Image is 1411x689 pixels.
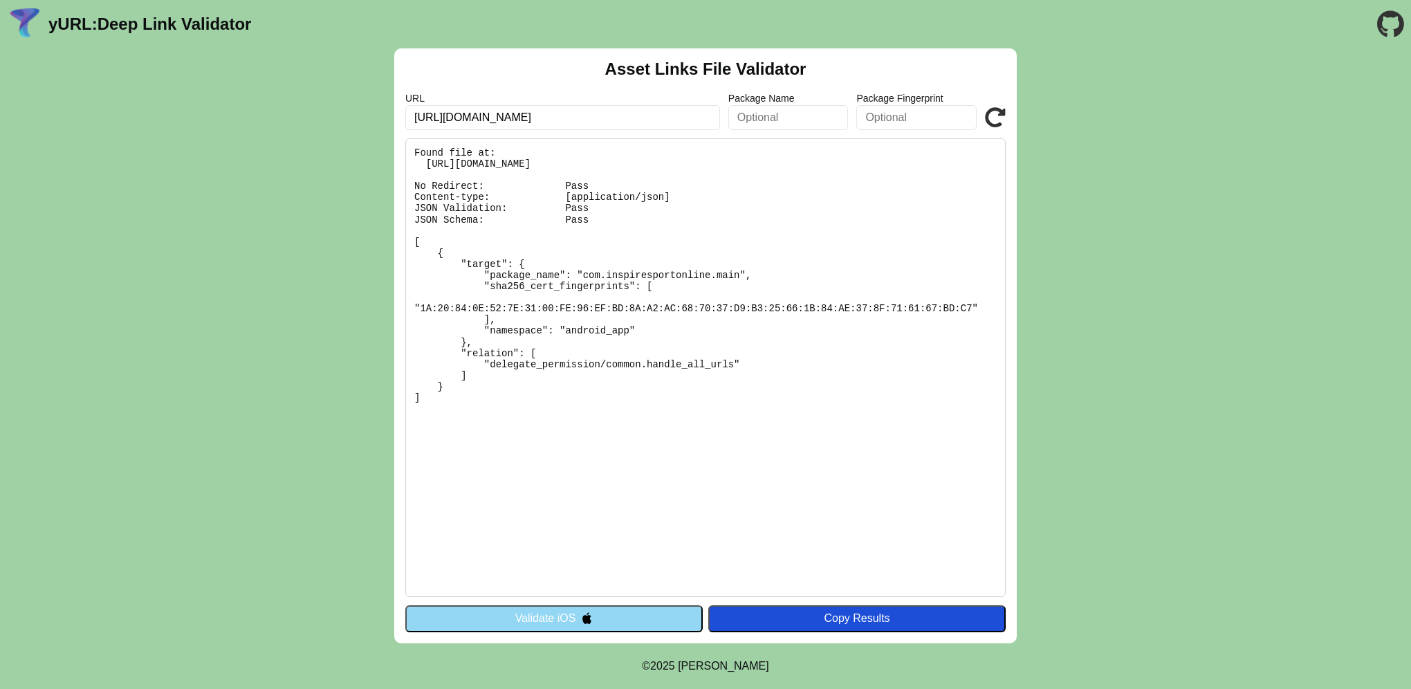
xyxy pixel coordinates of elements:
[856,93,977,104] label: Package Fingerprint
[642,643,768,689] footer: ©
[405,105,720,130] input: Required
[715,612,999,625] div: Copy Results
[728,105,849,130] input: Optional
[708,605,1006,632] button: Copy Results
[405,605,703,632] button: Validate iOS
[48,15,251,34] a: yURL:Deep Link Validator
[7,6,43,42] img: yURL Logo
[405,93,720,104] label: URL
[856,105,977,130] input: Optional
[581,612,593,624] img: appleIcon.svg
[405,138,1006,597] pre: Found file at: [URL][DOMAIN_NAME] No Redirect: Pass Content-type: [application/json] JSON Validat...
[728,93,849,104] label: Package Name
[650,660,675,672] span: 2025
[605,59,806,79] h2: Asset Links File Validator
[678,660,769,672] a: Michael Ibragimchayev's Personal Site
